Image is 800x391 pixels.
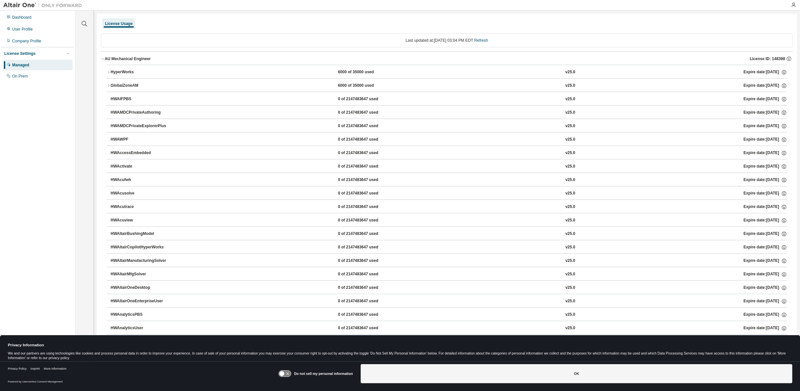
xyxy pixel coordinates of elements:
[338,204,397,210] div: 0 of 2147483647 used
[111,258,170,264] div: HWAltairManufacturingSolver
[338,191,397,196] div: 0 of 2147483647 used
[111,186,787,201] button: HWAcusolve0 of 2147483647 usedv25.0Expire date:[DATE]
[111,177,170,183] div: HWAcufwh
[565,83,575,89] div: v25.0
[338,177,397,183] div: 0 of 2147483647 used
[107,65,787,80] button: HyperWorks6000 of 35000 usedv25.0Expire date:[DATE]
[111,325,170,331] div: HWAnalyticsUser
[111,96,170,102] div: HWAIFPBS
[565,231,575,237] div: v25.0
[111,173,787,187] button: HWAcufwh0 of 2147483647 usedv25.0Expire date:[DATE]
[565,110,575,116] div: v25.0
[744,123,787,129] div: Expire date: [DATE]
[744,231,787,237] div: Expire date: [DATE]
[565,312,575,318] div: v25.0
[744,285,787,291] div: Expire date: [DATE]
[111,281,787,295] button: HWAltairOneDesktop0 of 2147483647 usedv25.0Expire date:[DATE]
[111,110,170,116] div: HWAMDCPrivateAuthoring
[12,74,28,79] div: On Prem
[111,137,170,143] div: HWAWPF
[565,137,575,143] div: v25.0
[4,51,35,56] div: License Settings
[338,271,397,277] div: 0 of 2147483647 used
[338,285,397,291] div: 0 of 2147483647 used
[111,204,170,210] div: HWAcutrace
[565,271,575,277] div: v25.0
[744,218,787,223] div: Expire date: [DATE]
[111,159,787,174] button: HWActivate0 of 2147483647 usedv25.0Expire date:[DATE]
[101,34,793,47] div: Last updated at: [DATE] 03:04 PM EDT
[565,244,575,250] div: v25.0
[338,312,397,318] div: 0 of 2147483647 used
[111,227,787,241] button: HWAltairBushingModel0 of 2147483647 usedv25.0Expire date:[DATE]
[111,294,787,309] button: HWAltairOneEnterpriseUser0 of 2147483647 usedv25.0Expire date:[DATE]
[565,218,575,223] div: v25.0
[565,177,575,183] div: v25.0
[565,164,575,170] div: v25.0
[111,92,787,106] button: HWAIFPBS0 of 2147483647 usedv25.0Expire date:[DATE]
[744,204,787,210] div: Expire date: [DATE]
[744,325,787,331] div: Expire date: [DATE]
[338,137,397,143] div: 0 of 2147483647 used
[744,137,787,143] div: Expire date: [DATE]
[12,27,33,32] div: User Profile
[338,258,397,264] div: 0 of 2147483647 used
[744,150,787,156] div: Expire date: [DATE]
[744,69,787,75] div: Expire date: [DATE]
[105,21,133,26] div: License Usage
[565,285,575,291] div: v25.0
[111,191,170,196] div: HWAcusolve
[338,298,397,304] div: 0 of 2147483647 used
[111,244,170,250] div: HWAltairCopilotHyperWorks
[744,271,787,277] div: Expire date: [DATE]
[744,258,787,264] div: Expire date: [DATE]
[474,38,488,43] a: Refresh
[744,312,787,318] div: Expire date: [DATE]
[744,96,787,102] div: Expire date: [DATE]
[111,267,787,282] button: HWAltairMfgSolver0 of 2147483647 usedv25.0Expire date:[DATE]
[744,164,787,170] div: Expire date: [DATE]
[338,218,397,223] div: 0 of 2147483647 used
[111,83,170,89] div: GlobalZoneAM
[111,105,787,120] button: HWAMDCPrivateAuthoring0 of 2147483647 usedv25.0Expire date:[DATE]
[107,79,787,93] button: GlobalZoneAM6000 of 35000 usedv25.0Expire date:[DATE]
[338,231,397,237] div: 0 of 2147483647 used
[565,325,575,331] div: v25.0
[744,191,787,196] div: Expire date: [DATE]
[565,123,575,129] div: v25.0
[111,123,170,129] div: HWAMDCPrivateExplorerPlus
[3,2,85,9] img: Altair One
[111,254,787,268] button: HWAltairManufacturingSolver0 of 2147483647 usedv25.0Expire date:[DATE]
[111,271,170,277] div: HWAltairMfgSolver
[338,110,397,116] div: 0 of 2147483647 used
[744,110,787,116] div: Expire date: [DATE]
[101,52,793,66] button: AU Mechanical EngineerLicense ID: 148398
[111,298,170,304] div: HWAltairOneEnterpriseUser
[338,123,397,129] div: 0 of 2147483647 used
[565,204,575,210] div: v25.0
[12,38,41,44] div: Company Profile
[111,69,170,75] div: HyperWorks
[111,321,787,335] button: HWAnalyticsUser0 of 2147483647 usedv25.0Expire date:[DATE]
[338,69,397,75] div: 6000 of 35000 used
[338,150,397,156] div: 0 of 2147483647 used
[111,218,170,223] div: HWAcuview
[111,285,170,291] div: HWAltairOneDesktop
[338,325,397,331] div: 0 of 2147483647 used
[565,69,575,75] div: v25.0
[338,83,397,89] div: 6000 of 35000 used
[111,164,170,170] div: HWActivate
[338,244,397,250] div: 0 of 2147483647 used
[565,150,575,156] div: v25.0
[12,62,29,68] div: Managed
[744,298,787,304] div: Expire date: [DATE]
[744,83,787,89] div: Expire date: [DATE]
[565,298,575,304] div: v25.0
[744,244,787,250] div: Expire date: [DATE]
[105,56,151,61] div: AU Mechanical Engineer
[111,312,170,318] div: HWAnalyticsPBS
[750,56,785,61] span: License ID: 148398
[565,96,575,102] div: v25.0
[12,15,32,20] div: Dashboard
[111,132,787,147] button: HWAWPF0 of 2147483647 usedv25.0Expire date:[DATE]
